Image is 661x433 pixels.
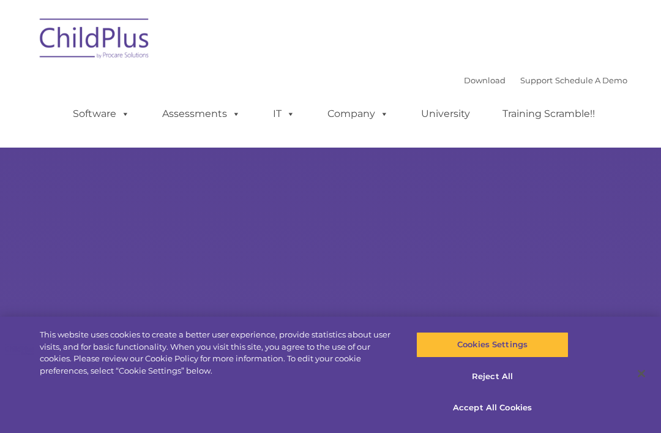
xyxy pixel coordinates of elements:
button: Reject All [416,364,568,390]
img: ChildPlus by Procare Solutions [34,10,156,71]
div: This website uses cookies to create a better user experience, provide statistics about user visit... [40,329,397,377]
a: Download [464,75,506,85]
font: | [464,75,627,85]
a: Company [315,102,401,126]
button: Close [628,360,655,387]
a: University [409,102,482,126]
a: Support [520,75,553,85]
button: Cookies Settings [416,332,568,358]
button: Accept All Cookies [416,395,568,421]
a: Software [61,102,142,126]
a: Assessments [150,102,253,126]
a: IT [261,102,307,126]
a: Schedule A Demo [555,75,627,85]
a: Training Scramble!! [490,102,607,126]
